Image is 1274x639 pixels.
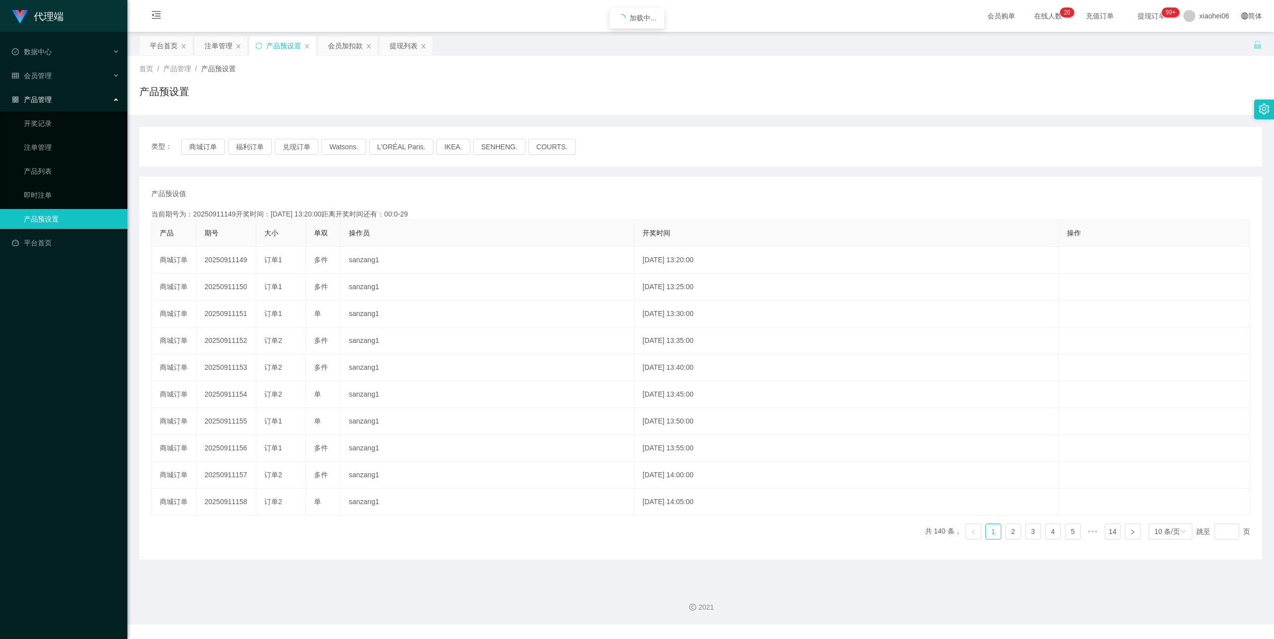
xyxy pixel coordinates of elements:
[369,139,433,155] button: L'ORÉAL Paris.
[390,36,418,55] div: 提现列表
[341,381,635,408] td: sanzang1
[150,36,178,55] div: 平台首页
[1063,7,1067,17] p: 2
[349,229,370,237] span: 操作员
[139,84,189,99] h1: 产品预设置
[635,408,1059,435] td: [DATE] 13:50:00
[1259,104,1270,114] i: 图标: setting
[197,247,256,274] td: 20250911149
[1085,524,1101,539] li: 向后 5 页
[1241,12,1248,19] i: 图标: global
[970,529,976,535] i: 图标: left
[264,444,282,452] span: 订单1
[197,354,256,381] td: 20250911153
[985,524,1001,539] li: 1
[1025,524,1041,539] li: 3
[925,524,961,539] li: 共 140 条，
[473,139,526,155] button: SENHENG.
[314,390,321,398] span: 单
[1081,12,1119,19] span: 充值订单
[635,301,1059,327] td: [DATE] 13:30:00
[1130,529,1136,535] i: 图标: right
[151,189,186,199] span: 产品预设值
[24,113,119,133] a: 开奖记录
[689,604,696,611] i: 图标: copyright
[266,36,301,55] div: 产品预设置
[635,274,1059,301] td: [DATE] 13:25:00
[197,489,256,516] td: 20250911158
[264,336,282,344] span: 订单2
[195,65,197,73] span: /
[181,139,225,155] button: 商城订单
[314,498,321,506] span: 单
[197,274,256,301] td: 20250911150
[314,310,321,318] span: 单
[1067,7,1070,17] p: 6
[264,417,282,425] span: 订单1
[139,65,153,73] span: 首页
[304,43,310,49] i: 图标: close
[255,42,262,49] i: 图标: sync
[264,310,282,318] span: 订单1
[436,139,470,155] button: IKEA.
[1085,524,1101,539] span: •••
[197,408,256,435] td: 20250911155
[235,43,241,49] i: 图标: close
[1046,524,1061,539] a: 4
[24,185,119,205] a: 即时注单
[12,96,19,103] i: 图标: appstore-o
[314,256,328,264] span: 多件
[152,408,197,435] td: 商城订单
[341,247,635,274] td: sanzang1
[314,444,328,452] span: 多件
[139,0,173,32] i: 图标: menu-fold
[1006,524,1021,539] a: 2
[163,65,191,73] span: 产品管理
[181,43,187,49] i: 图标: close
[314,417,321,425] span: 单
[321,139,366,155] button: Watsons.
[618,14,626,22] i: icon: loading
[135,602,1266,613] div: 2021
[328,36,363,55] div: 会员加扣款
[264,498,282,506] span: 订单2
[1065,524,1080,539] a: 5
[421,43,426,49] i: 图标: close
[314,229,328,237] span: 单双
[1162,7,1179,17] sup: 1159
[152,462,197,489] td: 商城订单
[635,462,1059,489] td: [DATE] 14:00:00
[630,14,656,22] span: 加载中...
[197,301,256,327] td: 20250911151
[314,471,328,479] span: 多件
[152,489,197,516] td: 商城订单
[152,354,197,381] td: 商城订单
[341,489,635,516] td: sanzang1
[197,435,256,462] td: 20250911156
[1196,524,1250,539] div: 跳至 页
[12,233,119,253] a: 图标: dashboard平台首页
[1029,12,1067,19] span: 在线人数
[151,139,181,155] span: 类型：
[12,72,19,79] i: 图标: table
[635,327,1059,354] td: [DATE] 13:35:00
[205,36,232,55] div: 注单管理
[366,43,372,49] i: 图标: close
[197,462,256,489] td: 20250911157
[635,381,1059,408] td: [DATE] 13:45:00
[152,301,197,327] td: 商城订单
[1133,12,1170,19] span: 提现订单
[314,283,328,291] span: 多件
[201,65,236,73] span: 产品预设置
[341,408,635,435] td: sanzang1
[197,381,256,408] td: 20250911154
[264,363,282,371] span: 订单2
[24,137,119,157] a: 注单管理
[341,354,635,381] td: sanzang1
[314,363,328,371] span: 多件
[529,139,576,155] button: COURTS.
[341,462,635,489] td: sanzang1
[157,65,159,73] span: /
[264,390,282,398] span: 订单2
[151,209,1250,219] div: 当前期号为：20250911149开奖时间：[DATE] 13:20:00距离开奖时间还有：00:0-29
